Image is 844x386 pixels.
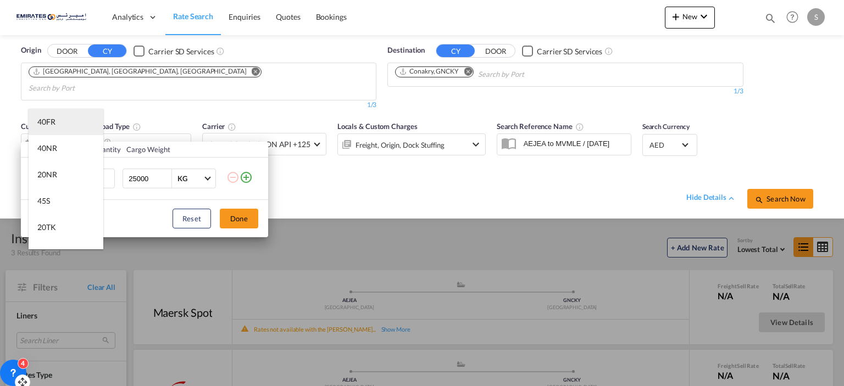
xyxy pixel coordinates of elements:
[37,143,57,154] div: 40NR
[37,195,50,206] div: 45S
[37,222,56,233] div: 20TK
[37,169,57,180] div: 20NR
[37,248,56,259] div: 40TK
[37,116,55,127] div: 40FR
